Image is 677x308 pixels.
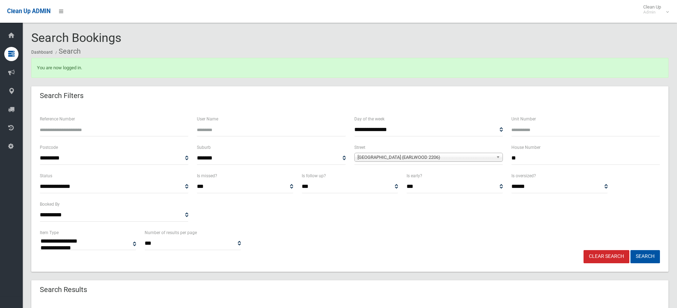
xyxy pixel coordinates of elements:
label: Is early? [407,172,422,180]
div: You are now logged in. [31,58,668,78]
label: Suburb [197,144,211,151]
label: Unit Number [511,115,536,123]
label: Is missed? [197,172,217,180]
header: Search Results [31,283,96,297]
li: Search [54,45,81,58]
label: Day of the week [354,115,385,123]
span: [GEOGRAPHIC_DATA] (EARLWOOD 2206) [358,153,493,162]
label: Status [40,172,52,180]
label: Street [354,144,365,151]
button: Search [630,250,660,263]
span: Search Bookings [31,31,122,45]
label: Reference Number [40,115,75,123]
span: Clean Up [640,4,668,15]
label: Item Type [40,229,59,237]
a: Dashboard [31,50,53,55]
a: Clear Search [584,250,629,263]
small: Admin [643,10,661,15]
span: Clean Up ADMIN [7,8,50,15]
label: Booked By [40,200,60,208]
header: Search Filters [31,89,92,103]
label: User Name [197,115,218,123]
label: Postcode [40,144,58,151]
label: Is follow up? [302,172,326,180]
label: Number of results per page [145,229,197,237]
label: Is oversized? [511,172,536,180]
label: House Number [511,144,541,151]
